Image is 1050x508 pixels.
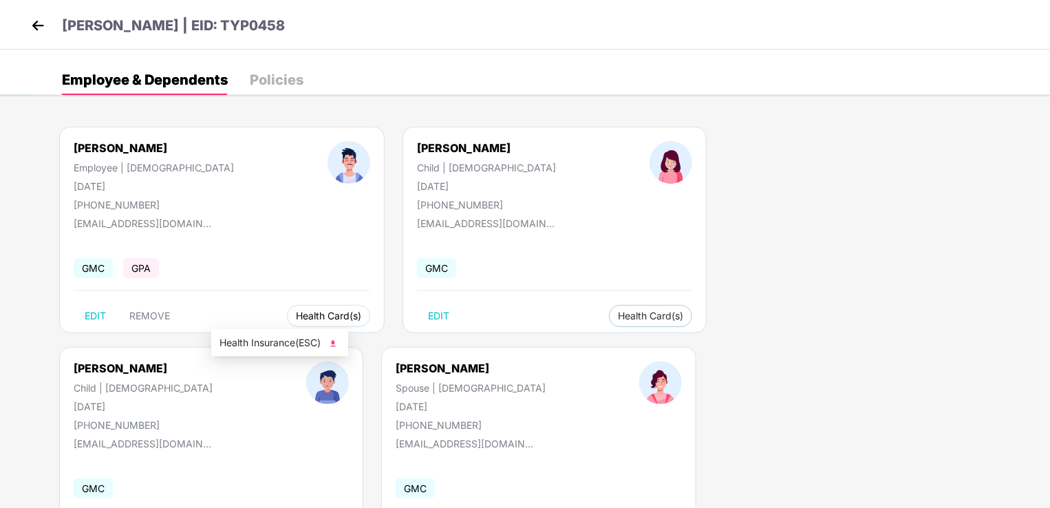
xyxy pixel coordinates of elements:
img: profileImage [306,361,349,404]
img: profileImage [650,141,692,184]
div: Child | [DEMOGRAPHIC_DATA] [417,162,556,173]
button: EDIT [417,305,460,327]
div: [PERSON_NAME] [74,141,234,155]
p: [PERSON_NAME] | EID: TYP0458 [62,15,285,36]
button: REMOVE [118,305,181,327]
span: Health Card(s) [296,313,361,319]
div: [PERSON_NAME] [396,361,546,375]
span: GMC [74,478,113,498]
div: [PHONE_NUMBER] [396,419,546,431]
span: GPA [123,258,159,278]
div: Employee | [DEMOGRAPHIC_DATA] [74,162,234,173]
div: [DATE] [74,401,213,412]
span: EDIT [428,310,449,321]
span: GMC [417,258,456,278]
span: EDIT [85,310,106,321]
img: profileImage [328,141,370,184]
img: svg+xml;base64,PHN2ZyB4bWxucz0iaHR0cDovL3d3dy53My5vcmcvMjAwMC9zdmciIHhtbG5zOnhsaW5rPSJodHRwOi8vd3... [326,337,340,350]
div: [EMAIL_ADDRESS][DOMAIN_NAME] [396,438,533,449]
button: Health Card(s) [287,305,370,327]
div: [PERSON_NAME] [74,361,213,375]
span: Health Card(s) [618,313,683,319]
div: [EMAIL_ADDRESS][DOMAIN_NAME] [74,438,211,449]
div: [PERSON_NAME] [417,141,556,155]
div: [EMAIL_ADDRESS][DOMAIN_NAME] [417,218,555,229]
div: [DATE] [74,180,234,192]
span: Health Insurance(ESC) [219,335,340,350]
img: back [28,15,48,36]
div: Spouse | [DEMOGRAPHIC_DATA] [396,382,546,394]
div: [DATE] [396,401,546,412]
span: REMOVE [129,310,170,321]
span: GMC [396,478,435,498]
button: EDIT [74,305,117,327]
div: [PHONE_NUMBER] [74,199,234,211]
div: [PHONE_NUMBER] [74,419,213,431]
div: [PHONE_NUMBER] [417,199,556,211]
div: Employee & Dependents [62,73,228,87]
button: Health Card(s) [609,305,692,327]
span: GMC [74,258,113,278]
div: [DATE] [417,180,556,192]
div: Policies [250,73,303,87]
img: profileImage [639,361,682,404]
div: [EMAIL_ADDRESS][DOMAIN_NAME] [74,218,211,229]
div: Child | [DEMOGRAPHIC_DATA] [74,382,213,394]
